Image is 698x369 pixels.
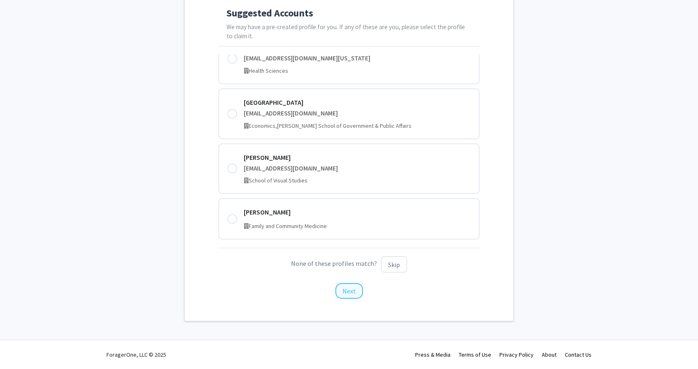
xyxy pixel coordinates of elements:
[381,256,407,272] button: Skip
[249,67,288,74] span: Health Sciences
[249,177,307,184] span: School of Visual Studies
[244,152,471,162] div: [PERSON_NAME]
[459,351,491,358] a: Terms of Use
[218,256,480,272] p: None of these profiles match?
[244,207,471,217] div: [PERSON_NAME]
[277,122,411,129] span: [PERSON_NAME] School of Government & Public Affairs
[249,222,327,230] span: Family and Community Medicine
[244,109,471,118] div: [EMAIL_ADDRESS][DOMAIN_NAME]
[335,283,363,299] button: Next
[249,122,277,129] span: Economics,
[106,340,166,369] div: ForagerOne, LLC © 2025
[565,351,592,358] a: Contact Us
[244,54,471,63] div: [EMAIL_ADDRESS][DOMAIN_NAME][US_STATE]
[542,351,557,358] a: About
[227,7,472,19] h4: Suggested Accounts
[6,332,35,363] iframe: Chat
[244,97,471,107] div: [GEOGRAPHIC_DATA]
[244,164,471,173] div: [EMAIL_ADDRESS][DOMAIN_NAME]
[227,23,472,42] p: We may have a pre-created profile for you. If any of these are you, please select the profile to ...
[499,351,534,358] a: Privacy Policy
[415,351,451,358] a: Press & Media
